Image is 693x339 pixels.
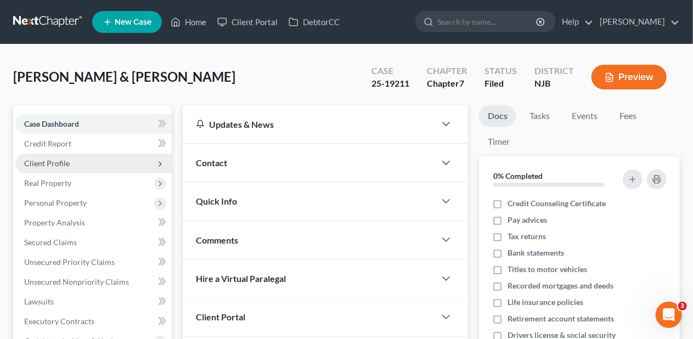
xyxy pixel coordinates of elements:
a: Lawsuits [15,292,172,312]
div: Chapter [427,65,467,77]
button: Preview [591,65,667,89]
span: Secured Claims [24,238,77,247]
span: Client Profile [24,159,70,168]
a: Client Portal [212,12,283,32]
a: Unsecured Priority Claims [15,252,172,272]
span: Tax returns [508,231,546,242]
a: Credit Report [15,134,172,154]
a: Case Dashboard [15,114,172,134]
a: Events [563,105,606,127]
span: Contact [196,157,227,168]
span: Retirement account statements [508,313,614,324]
a: Property Analysis [15,213,172,233]
span: 3 [678,302,687,310]
span: Credit Counseling Certificate [508,198,606,209]
span: Titles to motor vehicles [508,264,587,275]
span: Property Analysis [24,218,85,227]
span: New Case [115,18,151,26]
span: Personal Property [24,198,87,207]
a: Executory Contracts [15,312,172,331]
div: Case [371,65,409,77]
strong: 0% Completed [493,171,543,180]
span: [PERSON_NAME] & [PERSON_NAME] [13,69,235,84]
div: 25-19211 [371,77,409,90]
div: Chapter [427,77,467,90]
span: Case Dashboard [24,119,79,128]
div: District [534,65,574,77]
span: Hire a Virtual Paralegal [196,273,286,284]
a: Fees [611,105,646,127]
a: Tasks [521,105,559,127]
span: 7 [459,78,464,88]
a: Help [556,12,593,32]
span: Bank statements [508,247,564,258]
a: Unsecured Nonpriority Claims [15,272,172,292]
div: NJB [534,77,574,90]
span: Client Portal [196,312,245,322]
div: Filed [484,77,517,90]
span: Executory Contracts [24,317,94,326]
input: Search by name... [437,12,538,32]
div: Status [484,65,517,77]
a: DebtorCC [283,12,345,32]
iframe: Intercom live chat [656,302,682,328]
span: Pay advices [508,214,547,225]
a: Secured Claims [15,233,172,252]
a: Timer [479,131,519,152]
span: Credit Report [24,139,71,148]
span: Unsecured Priority Claims [24,257,115,267]
span: Real Property [24,178,71,188]
a: [PERSON_NAME] [594,12,679,32]
a: Home [165,12,212,32]
span: Quick Info [196,196,237,206]
span: Comments [196,235,238,245]
a: Docs [479,105,516,127]
span: Unsecured Nonpriority Claims [24,277,129,286]
div: Updates & News [196,118,422,130]
span: Lawsuits [24,297,54,306]
span: Life insurance policies [508,297,583,308]
span: Recorded mortgages and deeds [508,280,613,291]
